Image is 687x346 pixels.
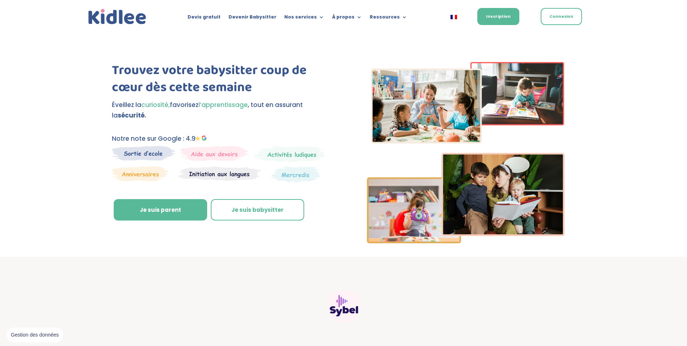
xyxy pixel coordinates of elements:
a: Devis gratuit [188,15,221,22]
img: Imgs-2 [367,62,565,243]
img: weekends [180,146,248,161]
a: Kidlee Logo [87,7,148,26]
a: Nos services [284,15,324,22]
span: curiosité, [141,100,170,109]
p: Éveillez la favorisez , tout en assurant la [112,100,331,121]
strong: sécurité. [118,111,146,120]
a: Ressources [370,15,407,22]
a: Connexion [541,8,582,25]
img: Anniversaire [112,166,168,181]
img: Français [451,15,457,19]
img: Thematique [271,166,320,183]
a: Je suis parent [114,199,207,221]
img: Sybel [327,290,360,322]
img: Mercredi [254,146,326,162]
img: Atelier thematique [179,166,261,181]
span: l’apprentissage [198,100,248,109]
a: Devenir Babysitter [229,15,276,22]
a: Inscription [477,8,519,25]
span: Gestion des données [11,332,59,338]
img: Sortie decole [112,146,175,161]
a: Je suis babysitter [211,199,304,221]
a: À propos [332,15,362,22]
p: Notre note sur Google : 4.9 [112,133,331,144]
h1: Trouvez votre babysitter coup de cœur dès cette semaine [112,62,331,100]
button: Gestion des données [7,328,63,343]
img: logo_kidlee_bleu [87,7,148,26]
